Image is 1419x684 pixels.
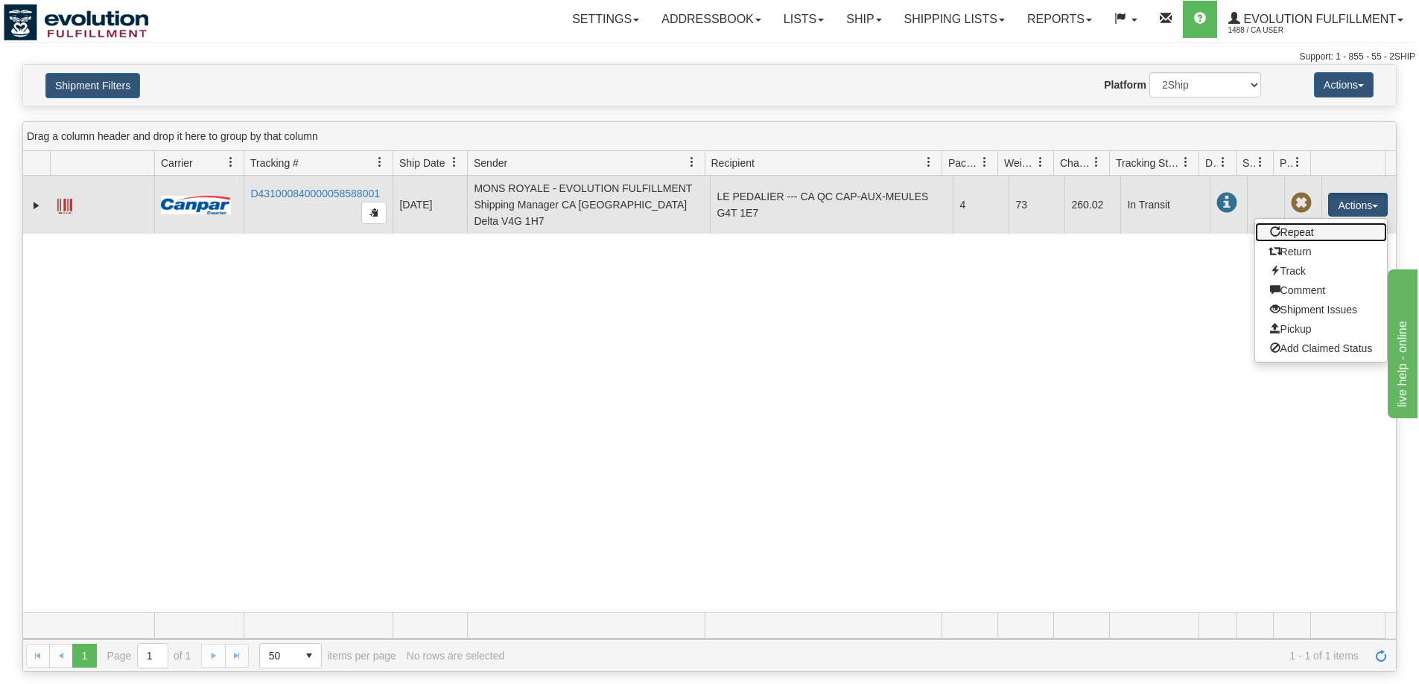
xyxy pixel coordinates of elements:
[1285,150,1310,175] a: Pickup Status filter column settings
[407,650,505,662] div: No rows are selected
[1016,1,1103,38] a: Reports
[218,150,244,175] a: Carrier filter column settings
[953,176,1009,234] td: 4
[1314,72,1374,98] button: Actions
[138,644,168,668] input: Page 1
[561,1,650,38] a: Settings
[474,156,507,170] span: Sender
[1255,281,1388,300] a: Comment
[45,73,140,98] button: Shipment Filters
[259,643,322,668] span: Page sizes drop down
[361,202,387,224] button: Copy to clipboard
[72,644,96,668] span: Page 1
[57,192,72,216] a: Label
[711,156,755,170] span: Recipient
[442,150,467,175] a: Ship Date filter column settings
[1385,266,1418,418] iframe: chat widget
[4,51,1415,63] div: Support: 1 - 855 - 55 - 2SHIP
[1205,156,1218,170] span: Delivery Status
[1240,13,1396,25] span: Evolution Fulfillment
[1084,150,1109,175] a: Charge filter column settings
[1116,156,1181,170] span: Tracking Status
[1255,339,1388,358] a: Add Claimed Status
[1291,193,1312,214] span: Pickup Not Assigned
[399,156,445,170] span: Ship Date
[972,150,997,175] a: Packages filter column settings
[259,643,396,668] span: items per page
[107,643,191,668] span: Page of 1
[515,650,1359,662] span: 1 - 1 of 1 items
[1228,23,1340,38] span: 1488 / CA User
[1255,261,1388,281] a: Track
[1255,242,1388,261] a: Return
[161,156,193,170] span: Carrier
[710,176,953,234] td: LE PEDALIER --- CA QC CAP-AUX-MEULES G4T 1E7
[367,150,393,175] a: Tracking # filter column settings
[916,150,942,175] a: Recipient filter column settings
[1280,156,1292,170] span: Pickup Status
[1248,150,1273,175] a: Shipment Issues filter column settings
[772,1,835,38] a: Lists
[650,1,772,38] a: Addressbook
[893,1,1016,38] a: Shipping lists
[1216,193,1237,214] span: In Transit
[23,122,1396,151] div: grid grouping header
[1009,176,1064,234] td: 73
[250,188,380,199] a: D431000840000058588001
[1255,223,1388,242] a: Repeat
[11,9,138,27] div: live help - online
[1210,150,1236,175] a: Delivery Status filter column settings
[1120,176,1210,234] td: In Transit
[1004,156,1035,170] span: Weight
[679,150,705,175] a: Sender filter column settings
[467,176,710,234] td: MONS ROYALE - EVOLUTION FULFILLMENT Shipping Manager CA [GEOGRAPHIC_DATA] Delta V4G 1H7
[297,644,321,668] span: select
[1104,77,1146,92] label: Platform
[1242,156,1255,170] span: Shipment Issues
[1255,319,1388,339] a: Pickup
[161,196,231,214] img: 14 - Canpar
[1255,300,1388,319] a: Shipment Issues
[1217,1,1415,38] a: Evolution Fulfillment 1488 / CA User
[1064,176,1120,234] td: 260.02
[250,156,299,170] span: Tracking #
[1060,156,1091,170] span: Charge
[835,1,892,38] a: Ship
[4,4,149,41] img: logo1488.jpg
[1028,150,1053,175] a: Weight filter column settings
[269,648,288,663] span: 50
[393,176,467,234] td: [DATE]
[1369,644,1393,668] a: Refresh
[29,198,44,213] a: Expand
[1328,193,1388,217] button: Actions
[1173,150,1199,175] a: Tracking Status filter column settings
[948,156,980,170] span: Packages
